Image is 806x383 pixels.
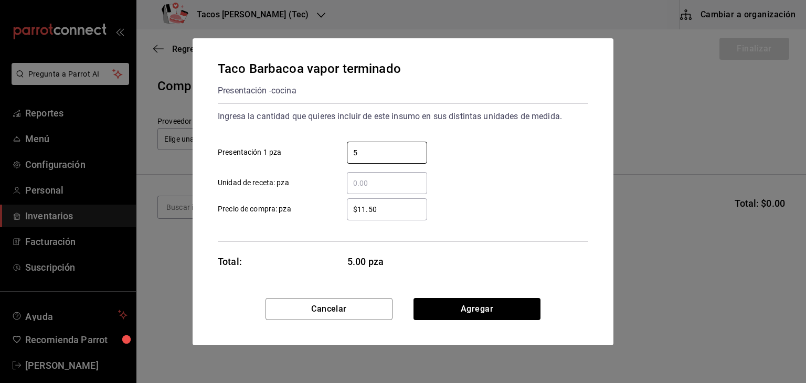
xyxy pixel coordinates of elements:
span: Unidad de receta: pza [218,177,289,188]
span: Presentación 1 pza [218,147,281,158]
div: Ingresa la cantidad que quieres incluir de este insumo en sus distintas unidades de medida. [218,108,588,125]
input: Presentación 1 pza [347,146,427,159]
button: Cancelar [266,298,393,320]
input: Precio de compra: pza [347,203,427,216]
div: Presentación - cocina [218,82,401,99]
div: Taco Barbacoa vapor terminado [218,59,401,78]
span: 5.00 pza [347,254,428,269]
button: Agregar [413,298,540,320]
div: Total: [218,254,242,269]
input: Unidad de receta: pza [347,177,427,189]
span: Precio de compra: pza [218,204,291,215]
